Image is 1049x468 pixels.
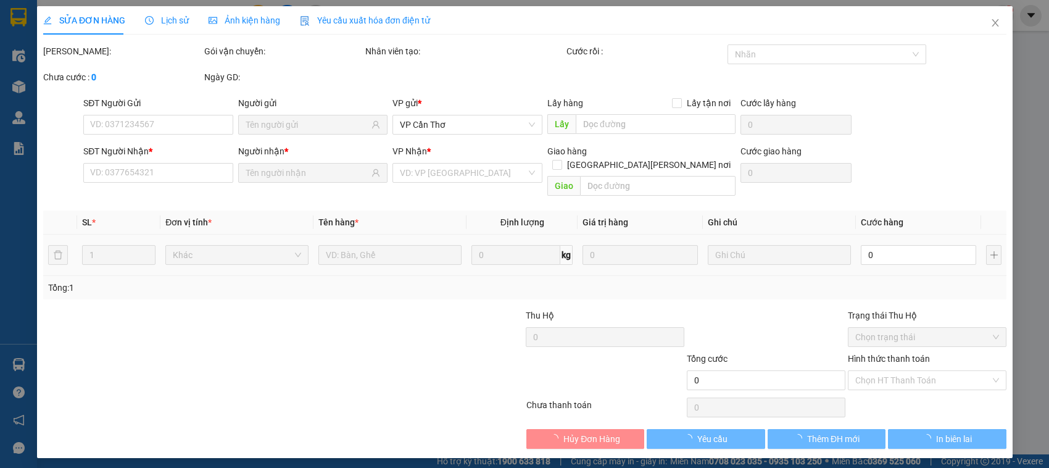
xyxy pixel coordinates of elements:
[861,217,903,227] span: Cước hàng
[684,434,697,443] span: loading
[740,146,802,156] label: Cước giao hàng
[855,328,999,346] span: Chọn trạng thái
[43,44,202,58] div: [PERSON_NAME]:
[978,6,1013,41] button: Close
[563,432,620,446] span: Hủy Đơn Hàng
[740,163,852,183] input: Cước giao hàng
[986,245,1001,265] button: plus
[923,434,936,443] span: loading
[300,16,310,26] img: icon
[576,114,736,134] input: Dọc đường
[740,98,796,108] label: Cước lấy hàng
[204,44,362,58] div: Gói vận chuyển:
[48,281,405,295] div: Tổng: 1
[936,432,972,446] span: In biên lai
[300,15,430,25] span: Yêu cầu xuất hóa đơn điện tử
[371,120,380,129] span: user
[547,98,583,108] span: Lấy hàng
[43,15,125,25] span: SỬA ĐƠN HÀNG
[740,115,852,135] input: Cước lấy hàng
[318,245,462,265] input: VD: Bàn, Ghế
[43,16,52,25] span: edit
[83,144,233,158] div: SĐT Người Nhận
[204,70,362,84] div: Ngày GD:
[245,118,369,132] input: Tên người gửi
[562,158,736,172] span: [GEOGRAPHIC_DATA][PERSON_NAME] nơi
[209,16,217,25] span: picture
[560,245,573,265] span: kg
[365,44,563,58] div: Nhân viên tạo:
[165,217,212,227] span: Đơn vị tính
[888,429,1006,449] button: In biên lai
[848,354,930,364] label: Hình thức thanh toán
[371,169,380,177] span: user
[392,146,427,156] span: VP Nhận
[547,146,587,156] span: Giao hàng
[145,15,189,25] span: Lịch sử
[583,217,628,227] span: Giá trị hàng
[583,245,698,265] input: 0
[703,211,856,235] th: Ghi chú
[83,96,233,110] div: SĐT Người Gửi
[580,176,736,196] input: Dọc đường
[848,309,1006,322] div: Trạng thái Thu Hộ
[81,217,91,227] span: SL
[682,96,736,110] span: Lấy tận nơi
[767,429,885,449] button: Thêm ĐH mới
[794,434,807,443] span: loading
[526,429,644,449] button: Hủy Đơn Hàng
[43,70,202,84] div: Chưa cước :
[238,96,388,110] div: Người gửi
[145,16,154,25] span: clock-circle
[647,429,765,449] button: Yêu cầu
[550,434,563,443] span: loading
[526,311,554,320] span: Thu Hộ
[238,144,388,158] div: Người nhận
[547,114,576,134] span: Lấy
[91,72,96,82] b: 0
[245,166,369,180] input: Tên người nhận
[48,245,68,265] button: delete
[687,354,728,364] span: Tổng cước
[697,432,728,446] span: Yêu cầu
[566,44,724,58] div: Cước rồi :
[708,245,851,265] input: Ghi Chú
[500,217,544,227] span: Định lượng
[547,176,580,196] span: Giao
[173,246,301,264] span: Khác
[209,15,280,25] span: Ảnh kiện hàng
[990,18,1000,28] span: close
[524,398,686,420] div: Chưa thanh toán
[400,115,535,134] span: VP Cần Thơ
[807,432,860,446] span: Thêm ĐH mới
[392,96,542,110] div: VP gửi
[318,217,359,227] span: Tên hàng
